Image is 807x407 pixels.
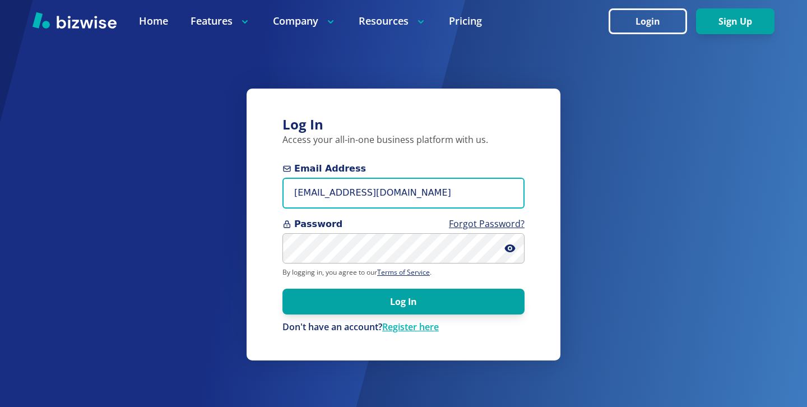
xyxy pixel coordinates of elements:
[609,8,687,34] button: Login
[282,268,525,277] p: By logging in, you agree to our .
[696,16,774,27] a: Sign Up
[33,12,117,29] img: Bizwise Logo
[609,16,696,27] a: Login
[282,321,525,334] div: Don't have an account?Register here
[696,8,774,34] button: Sign Up
[359,14,426,28] p: Resources
[282,321,525,334] p: Don't have an account?
[282,289,525,314] button: Log In
[382,321,439,333] a: Register here
[273,14,336,28] p: Company
[449,218,525,230] a: Forgot Password?
[282,162,525,175] span: Email Address
[139,14,168,28] a: Home
[282,178,525,209] input: you@example.com
[449,14,482,28] a: Pricing
[282,134,525,146] p: Access your all-in-one business platform with us.
[191,14,251,28] p: Features
[282,115,525,134] h3: Log In
[282,218,525,231] span: Password
[377,267,430,277] a: Terms of Service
